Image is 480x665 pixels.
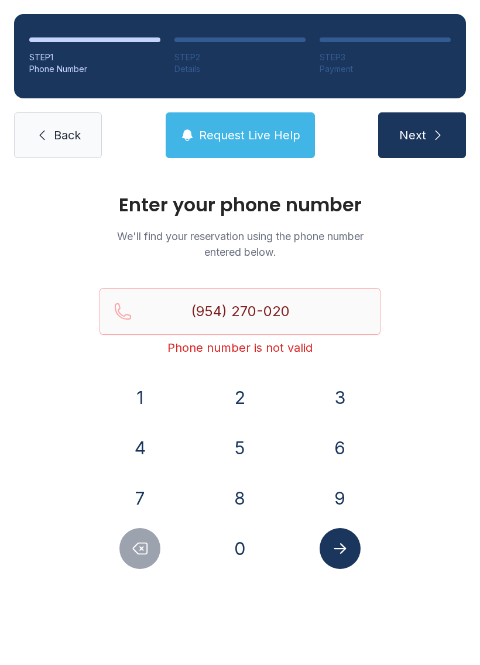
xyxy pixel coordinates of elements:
button: Submit lookup form [320,528,361,569]
button: 1 [119,377,160,418]
div: STEP 1 [29,52,160,63]
span: Next [399,127,426,143]
div: STEP 3 [320,52,451,63]
button: 0 [220,528,260,569]
div: Details [174,63,306,75]
button: 8 [220,478,260,519]
div: Payment [320,63,451,75]
div: Phone number is not valid [100,340,380,356]
h1: Enter your phone number [100,196,380,214]
button: 7 [119,478,160,519]
button: 9 [320,478,361,519]
button: 6 [320,427,361,468]
button: Delete number [119,528,160,569]
p: We'll find your reservation using the phone number entered below. [100,228,380,260]
button: 2 [220,377,260,418]
button: 3 [320,377,361,418]
button: 5 [220,427,260,468]
input: Reservation phone number [100,288,380,335]
span: Back [54,127,81,143]
div: STEP 2 [174,52,306,63]
div: Phone Number [29,63,160,75]
span: Request Live Help [199,127,300,143]
button: 4 [119,427,160,468]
